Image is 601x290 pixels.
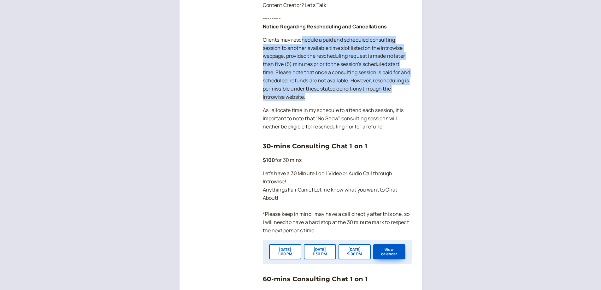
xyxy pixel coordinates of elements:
p: for 30 mins [263,156,412,164]
p: Let's have a 30 Minute 1 on 1 Video or Audio Call through Introwise! Anythings Fair Game! Let me ... [263,169,412,235]
p: -------- [263,15,412,31]
button: [DATE]9:00 PM [339,244,371,259]
button: View calendar [373,244,405,259]
button: [DATE]1:00 PM [269,244,301,259]
p: As I allocate time in my schedule to attend each session, it is important to note that "No Show" ... [263,106,412,131]
a: 60-mins Consulting Chat 1 on 1 [263,275,368,283]
b: $100 [263,157,275,163]
button: [DATE]1:30 PM [304,244,336,259]
p: Clients may reschedule a paid and scheduled consulting session to another available time slot lis... [263,36,412,101]
a: 30-mins Consulting Chat 1 on 1 [263,142,368,150]
strong: Notice Regarding Rescheduling and Cancellations [263,23,387,30]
